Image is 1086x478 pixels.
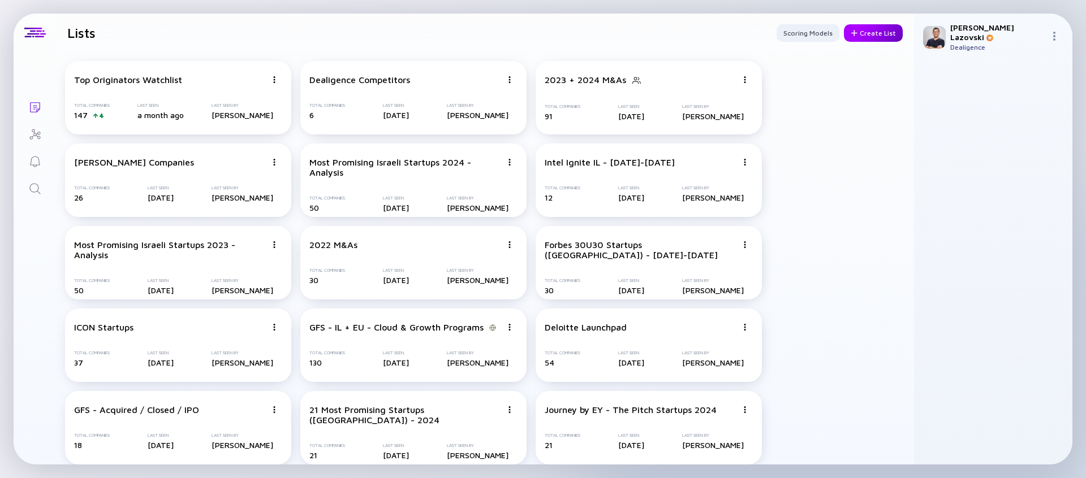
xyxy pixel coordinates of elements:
div: Last Seen [148,185,174,190]
img: Menu [506,324,513,331]
div: [PERSON_NAME] [212,358,273,367]
div: Last Seen By [682,185,744,190]
div: Last Seen [383,195,409,201]
div: [PERSON_NAME] [447,203,508,212]
div: Last Seen [618,185,644,190]
div: Last Seen By [682,433,744,438]
div: Last Seen By [447,350,508,355]
div: [DATE] [618,193,644,202]
span: 18 [74,440,82,450]
div: Total Companies [545,104,580,109]
div: Last Seen By [212,103,273,108]
div: Total Companies [545,350,580,355]
div: Total Companies [74,433,110,438]
span: 50 [309,203,319,212]
div: [PERSON_NAME] [447,358,508,367]
div: GFS - IL + EU - Cloud & Growth Programs [309,322,484,332]
div: [DATE] [618,285,644,295]
div: Forbes 30U30 Startups ([GEOGRAPHIC_DATA]) - [DATE]-[DATE] [545,240,737,260]
div: [PERSON_NAME] [682,193,744,202]
div: [DATE] [148,358,174,367]
span: 54 [545,358,554,367]
div: [PERSON_NAME] [447,450,508,460]
span: 30 [309,275,318,285]
img: Menu [271,324,278,331]
div: Total Companies [309,443,345,448]
img: Menu [742,406,748,413]
img: Menu [1050,32,1059,41]
div: [PERSON_NAME] Lazovski [950,23,1045,42]
div: Intel Ignite IL - [DATE]-[DATE] [545,157,675,167]
span: 21 [545,440,553,450]
div: [DATE] [148,285,174,295]
div: Last Seen [618,278,644,283]
div: [PERSON_NAME] [447,275,508,285]
div: Total Companies [545,433,580,438]
div: Last Seen [137,103,184,108]
a: Search [14,174,56,201]
img: Menu [742,324,748,331]
div: Last Seen [383,103,409,108]
div: Total Companies [309,103,345,108]
div: Total Companies [74,185,110,190]
div: Last Seen By [447,103,508,108]
div: [PERSON_NAME] [447,110,508,120]
div: [DATE] [383,275,409,285]
div: [PERSON_NAME] [682,111,744,121]
a: Investor Map [14,120,56,147]
div: Last Seen [618,104,644,109]
span: 12 [545,193,553,202]
div: Total Companies [74,278,110,283]
span: 91 [545,111,553,121]
div: [PERSON_NAME] [682,358,744,367]
div: Total Companies [74,350,110,355]
div: Last Seen [148,278,174,283]
span: 130 [309,358,322,367]
div: Last Seen By [212,350,273,355]
div: [PERSON_NAME] [212,110,273,120]
div: [PERSON_NAME] [212,440,273,450]
div: Total Companies [74,103,110,108]
img: Menu [506,241,513,248]
div: [DATE] [383,110,409,120]
img: Menu [742,159,748,166]
button: Create List [844,24,903,42]
div: 21 Most Promising Startups ([GEOGRAPHIC_DATA]) - 2024 [309,405,502,425]
div: Deloitte Launchpad [545,322,627,332]
div: [DATE] [148,193,174,202]
h1: Lists [67,25,96,41]
img: Menu [742,241,748,248]
img: Adam Profile Picture [923,26,946,49]
div: Last Seen By [212,278,273,283]
div: [DATE] [618,440,644,450]
div: Most Promising Israeli Startups 2023 - Analysis [74,240,266,260]
div: Last Seen [618,433,644,438]
div: [DATE] [148,440,174,450]
span: 21 [309,450,317,460]
span: 30 [545,285,554,295]
div: Last Seen By [212,433,273,438]
img: Menu [271,241,278,248]
button: Scoring Models [777,24,839,42]
div: [PERSON_NAME] [682,440,744,450]
img: Menu [271,76,278,83]
div: Last Seen [148,350,174,355]
div: Total Companies [309,350,345,355]
div: Last Seen By [682,350,744,355]
div: Last Seen By [212,185,273,190]
div: [PERSON_NAME] [212,285,273,295]
div: Journey by EY - The Pitch Startups 2024 [545,405,717,415]
div: [PERSON_NAME] [682,285,744,295]
div: Top Originators Watchlist [74,75,182,85]
div: Last Seen [618,350,644,355]
span: 6 [309,110,314,120]
a: Lists [14,93,56,120]
div: Total Companies [309,195,345,201]
span: 26 [74,193,83,202]
div: 2022 M&As [309,240,357,250]
img: Menu [271,159,278,166]
div: 4 [99,111,104,120]
div: Last Seen [383,268,409,273]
